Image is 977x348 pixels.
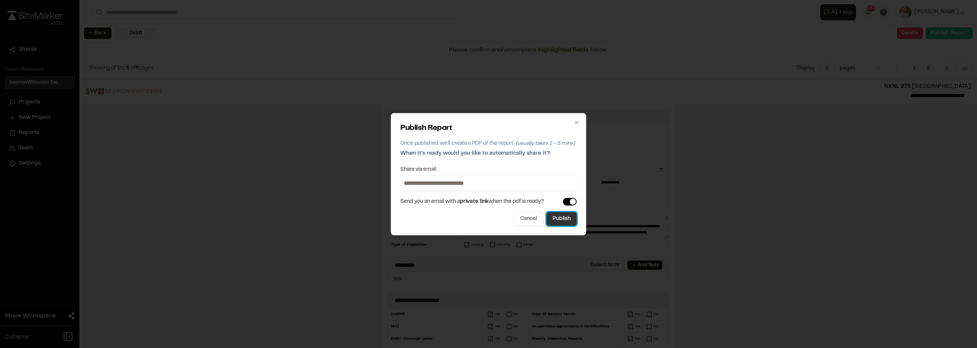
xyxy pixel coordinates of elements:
span: Send you an email with a when the pdf is ready? [400,197,544,206]
button: Publish [547,212,577,226]
h2: Publish Report [400,123,577,134]
label: Share via email [400,167,436,172]
p: Once published we'll create a PDF of the report. [400,139,577,148]
span: When it's ready would you like to automatically share it? [400,151,550,156]
span: (usually takes 1 - 5 mins) [516,141,575,146]
span: private link [460,199,488,204]
button: Cancel [514,212,543,226]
